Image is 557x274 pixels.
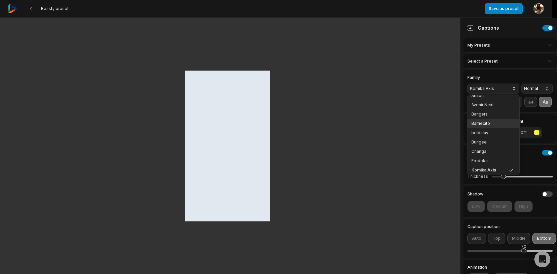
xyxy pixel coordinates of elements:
[471,130,507,136] span: boldslay
[471,121,507,126] span: Barriecito
[471,102,507,108] span: Avenir Next
[471,112,507,117] span: Bangers
[471,149,507,154] span: Changa
[467,95,519,175] div: Komika Axis
[471,93,507,98] span: Anson
[467,84,519,94] button: Komika Axis
[471,139,507,145] span: Bungee
[471,158,507,163] span: Fredoka
[471,167,507,173] span: Komika Axis
[534,251,550,267] div: Open Intercom Messenger
[470,86,506,92] span: Komika Axis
